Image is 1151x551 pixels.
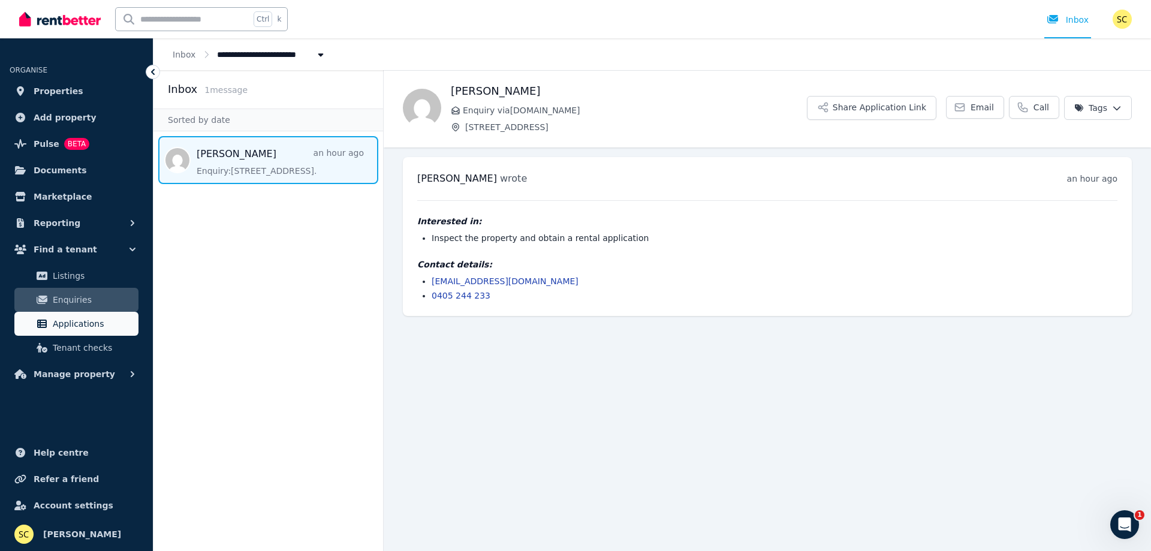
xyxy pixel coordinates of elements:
[53,341,134,355] span: Tenant checks
[153,109,383,131] div: Sorted by date
[53,317,134,331] span: Applications
[43,527,121,541] span: [PERSON_NAME]
[1047,14,1089,26] div: Inbox
[10,185,143,209] a: Marketplace
[34,110,97,125] span: Add property
[451,83,807,100] h1: [PERSON_NAME]
[500,173,527,184] span: wrote
[1009,96,1059,119] a: Call
[403,89,441,127] img: adriana
[197,147,364,177] a: [PERSON_NAME]an hour agoEnquiry:[STREET_ADDRESS].
[417,173,497,184] span: [PERSON_NAME]
[14,525,34,544] img: Savia Calisto
[204,85,248,95] span: 1 message
[10,211,143,235] button: Reporting
[971,101,994,113] span: Email
[946,96,1004,119] a: Email
[34,137,59,151] span: Pulse
[14,264,138,288] a: Listings
[417,215,1117,227] h4: Interested in:
[1135,510,1144,520] span: 1
[168,81,197,98] h2: Inbox
[34,216,80,230] span: Reporting
[432,276,578,286] a: [EMAIL_ADDRESS][DOMAIN_NAME]
[34,189,92,204] span: Marketplace
[1074,102,1107,114] span: Tags
[14,312,138,336] a: Applications
[34,445,89,460] span: Help centre
[19,10,101,28] img: RentBetter
[1034,101,1049,113] span: Call
[432,232,1117,244] li: Inspect the property and obtain a rental application
[1064,96,1132,120] button: Tags
[153,38,346,70] nav: Breadcrumb
[10,66,47,74] span: ORGANISE
[34,367,115,381] span: Manage property
[14,336,138,360] a: Tenant checks
[1113,10,1132,29] img: Savia Calisto
[277,14,281,24] span: k
[34,84,83,98] span: Properties
[10,237,143,261] button: Find a tenant
[10,362,143,386] button: Manage property
[463,104,807,116] span: Enquiry via [DOMAIN_NAME]
[10,79,143,103] a: Properties
[10,158,143,182] a: Documents
[34,498,113,513] span: Account settings
[14,288,138,312] a: Enquiries
[173,50,195,59] a: Inbox
[1110,510,1139,539] iframe: Intercom live chat
[53,293,134,307] span: Enquiries
[417,258,1117,270] h4: Contact details:
[254,11,272,27] span: Ctrl
[807,96,936,120] button: Share Application Link
[34,242,97,257] span: Find a tenant
[34,163,87,177] span: Documents
[10,132,143,156] a: PulseBETA
[64,138,89,150] span: BETA
[153,131,383,189] nav: Message list
[10,106,143,130] a: Add property
[432,291,490,300] a: 0405 244 233
[1067,174,1117,183] time: an hour ago
[10,441,143,465] a: Help centre
[34,472,99,486] span: Refer a friend
[53,269,134,283] span: Listings
[10,467,143,491] a: Refer a friend
[465,121,807,133] span: [STREET_ADDRESS]
[10,493,143,517] a: Account settings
